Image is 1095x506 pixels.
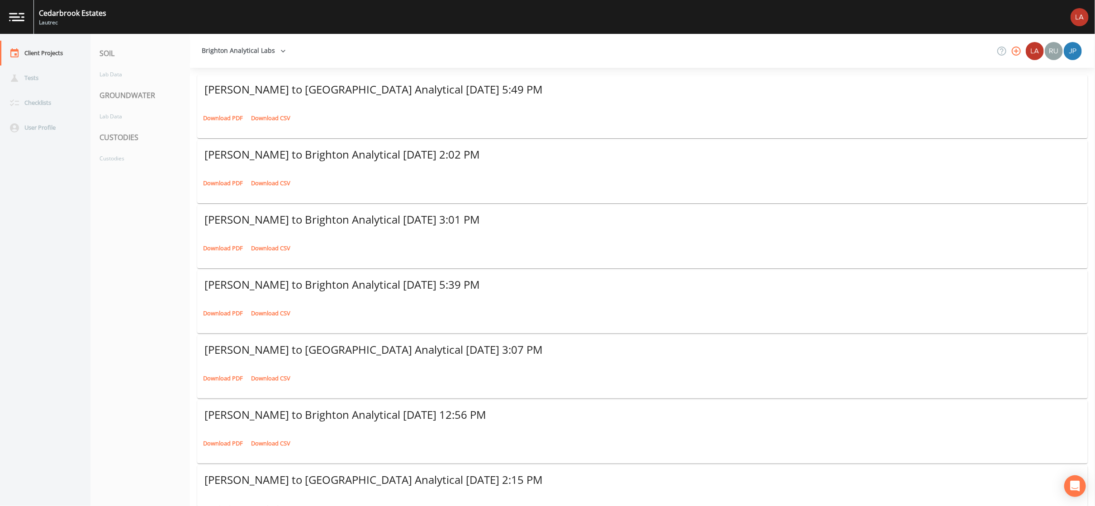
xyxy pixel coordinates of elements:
a: Download CSV [249,241,293,255]
a: Download CSV [249,306,293,320]
div: [PERSON_NAME] to [GEOGRAPHIC_DATA] Analytical [DATE] 3:07 PM [204,342,1081,357]
div: GROUNDWATER [90,83,190,108]
a: Download PDF [201,436,245,450]
div: Russell Schindler [1044,42,1063,60]
a: Custodies [90,150,181,167]
a: Lab Data [90,108,181,125]
a: Download PDF [201,176,245,190]
a: Download CSV [249,176,293,190]
div: SOIL [90,41,190,66]
img: bd2ccfa184a129701e0c260bc3a09f9b [1026,42,1044,60]
div: [PERSON_NAME] to [GEOGRAPHIC_DATA] Analytical [DATE] 5:49 PM [204,82,1081,97]
a: Download CSV [249,111,293,125]
img: logo [9,13,24,21]
div: Cedarbrook Estates [39,8,106,19]
a: Download CSV [249,371,293,385]
div: [PERSON_NAME] to Brighton Analytical [DATE] 2:02 PM [204,147,1081,162]
div: [PERSON_NAME] to Brighton Analytical [DATE] 12:56 PM [204,408,1081,422]
a: Lab Data [90,66,181,83]
a: Download PDF [201,306,245,320]
div: [PERSON_NAME] to Brighton Analytical [DATE] 5:39 PM [204,277,1081,292]
img: 41241ef155101aa6d92a04480b0d0000 [1064,42,1082,60]
div: Open Intercom Messenger [1064,475,1086,497]
div: CUSTODIES [90,125,190,150]
div: [PERSON_NAME] to Brighton Analytical [DATE] 3:01 PM [204,212,1081,227]
div: Brighton Analytical [1025,42,1044,60]
img: bd2ccfa184a129701e0c260bc3a09f9b [1071,8,1089,26]
div: Lautrec [39,19,106,27]
a: Download CSV [249,436,293,450]
div: Joshua gere Paul [1063,42,1082,60]
a: Download PDF [201,111,245,125]
div: [PERSON_NAME] to [GEOGRAPHIC_DATA] Analytical [DATE] 2:15 PM [204,473,1081,487]
a: Download PDF [201,371,245,385]
button: Brighton Analytical Labs [198,42,289,59]
img: a5c06d64ce99e847b6841ccd0307af82 [1045,42,1063,60]
a: Download PDF [201,241,245,255]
